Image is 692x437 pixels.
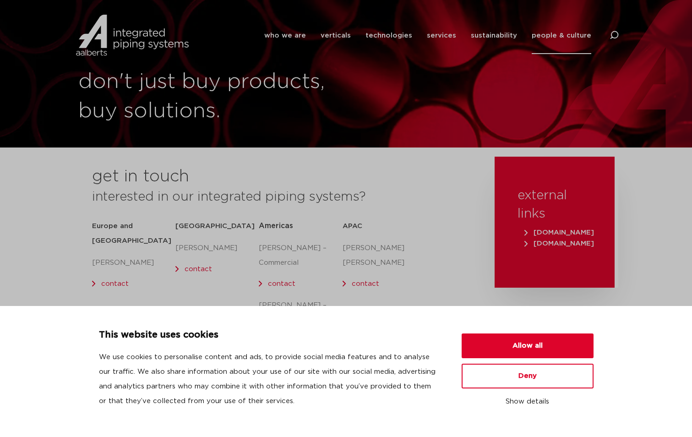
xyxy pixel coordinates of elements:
a: technologies [365,17,412,54]
h3: external links [518,186,592,223]
a: [DOMAIN_NAME] [522,240,596,247]
span: Americas [259,222,293,229]
strong: Europe and [GEOGRAPHIC_DATA] [92,223,171,244]
button: Deny [462,364,594,388]
p: [PERSON_NAME] – Commercial [259,241,342,270]
p: This website uses cookies [99,328,440,343]
a: who we are [264,17,306,54]
h2: get in touch [92,166,189,188]
button: Show details [462,394,594,410]
h3: interested in our integrated piping systems? [92,188,472,206]
span: [DOMAIN_NAME] [524,229,594,236]
a: contact [185,266,212,273]
a: sustainability [471,17,517,54]
span: [DOMAIN_NAME] [524,240,594,247]
p: [PERSON_NAME] – Industrial [259,298,342,328]
button: Allow all [462,333,594,358]
a: contact [101,280,129,287]
a: contact [268,280,295,287]
a: contact [352,280,379,287]
a: [DOMAIN_NAME] [522,229,596,236]
a: people & culture [532,17,591,54]
p: [PERSON_NAME] [175,241,259,256]
h5: APAC [343,219,426,234]
p: [PERSON_NAME] [92,256,175,270]
a: services [427,17,456,54]
nav: Menu [264,17,591,54]
h5: [GEOGRAPHIC_DATA] [175,219,259,234]
p: [PERSON_NAME] [PERSON_NAME] [343,241,426,270]
h1: don't just buy products, buy solutions. [78,67,342,126]
a: verticals [321,17,351,54]
p: We use cookies to personalise content and ads, to provide social media features and to analyse ou... [99,350,440,409]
